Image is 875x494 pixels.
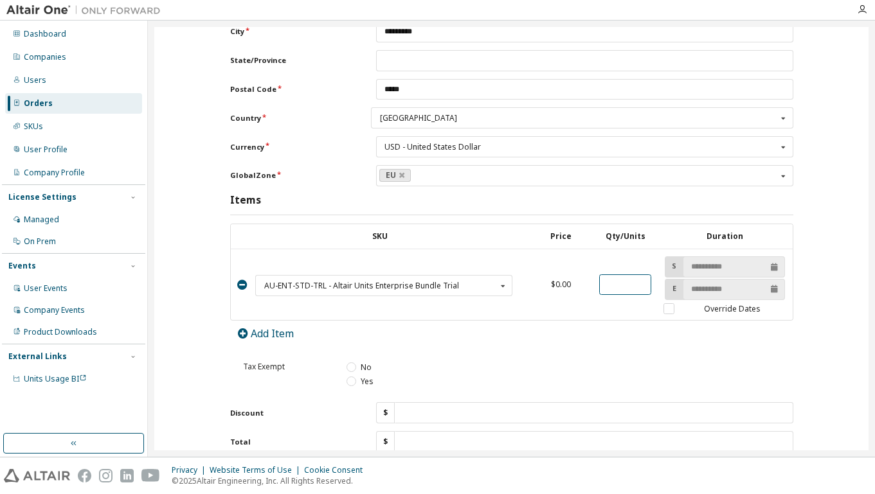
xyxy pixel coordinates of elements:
[264,282,496,290] div: AU-ENT-STD-TRL - Altair Units Enterprise Bundle Trial
[665,261,680,271] label: S
[172,475,370,486] p: © 2025 Altair Engineering, Inc. All Rights Reserved.
[141,469,160,482] img: youtube.svg
[8,351,67,362] div: External Links
[230,113,350,123] label: Country
[230,437,355,447] label: Total
[304,465,370,475] div: Cookie Consent
[24,145,68,155] div: User Profile
[663,303,786,314] label: Override Dates
[395,402,793,423] input: Discount
[230,408,355,418] label: Discount
[24,215,59,225] div: Managed
[243,361,285,372] span: Tax Exempt
[210,465,304,475] div: Website Terms of Use
[665,283,680,294] label: E
[99,469,113,482] img: instagram.svg
[371,107,793,128] div: Country
[529,249,593,321] td: $0.00
[24,283,68,294] div: User Events
[24,29,66,39] div: Dashboard
[172,465,210,475] div: Privacy
[24,327,97,337] div: Product Downloads
[24,75,46,85] div: Users
[376,165,793,186] div: GlobalZone
[24,121,43,132] div: SKUs
[658,224,793,249] th: Duration
[231,224,529,249] th: SKU
[230,84,355,94] label: Postal Code
[24,236,56,247] div: On Prem
[6,4,167,17] img: Altair One
[78,469,91,482] img: facebook.svg
[24,373,87,384] span: Units Usage BI
[593,224,658,249] th: Qty/Units
[230,170,355,181] label: GlobalZone
[120,469,134,482] img: linkedin.svg
[24,98,53,109] div: Orders
[384,143,481,151] div: USD - United States Dollar
[230,55,355,66] label: State/Province
[376,136,793,157] div: Currency
[24,52,66,62] div: Companies
[230,142,355,152] label: Currency
[230,194,261,207] h3: Items
[8,261,36,271] div: Events
[24,168,85,178] div: Company Profile
[237,326,294,340] a: Add Item
[379,169,410,182] a: EU
[376,50,793,71] input: State/Province
[376,431,395,452] div: $
[347,376,374,387] label: Yes
[8,192,77,202] div: License Settings
[395,431,793,452] input: Total
[230,26,355,37] label: City
[376,79,793,100] input: Postal Code
[529,224,593,249] th: Price
[376,402,395,423] div: $
[24,305,85,315] div: Company Events
[4,469,70,482] img: altair_logo.svg
[376,21,793,42] input: City
[380,114,777,122] div: [GEOGRAPHIC_DATA]
[347,362,372,373] label: No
